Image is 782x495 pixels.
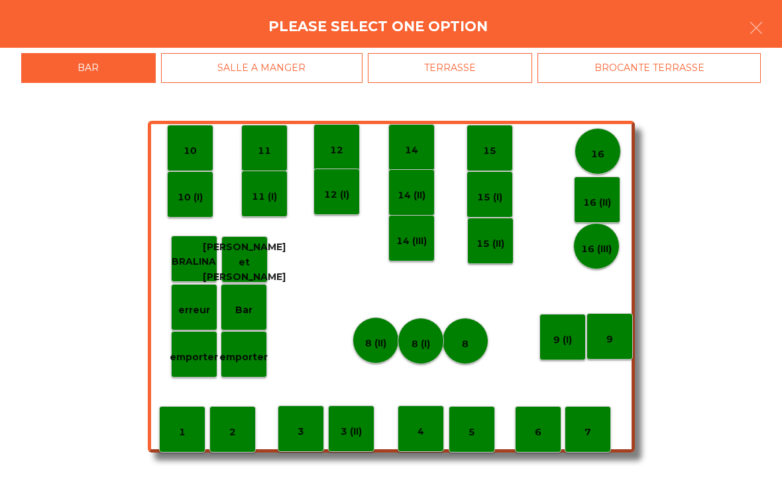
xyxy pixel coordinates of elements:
[365,336,386,351] p: 8 (II)
[219,350,268,365] p: emporter
[178,190,203,205] p: 10 (I)
[368,53,533,83] div: TERRASSE
[172,254,216,269] p: BRALINA
[537,53,761,83] div: BROCANTE TERRASSE
[462,336,469,352] p: 8
[396,234,427,249] p: 14 (III)
[477,190,502,205] p: 15 (I)
[178,303,210,318] p: erreur
[184,143,197,159] p: 10
[21,53,156,83] div: BAR
[483,143,496,159] p: 15
[469,425,475,440] p: 5
[235,303,252,318] p: Bar
[203,240,286,285] p: [PERSON_NAME] et [PERSON_NAME]
[398,188,425,203] p: 14 (II)
[591,147,604,162] p: 16
[581,242,612,257] p: 16 (III)
[535,425,541,440] p: 6
[606,332,613,347] p: 9
[341,424,362,439] p: 3 (II)
[412,336,430,352] p: 8 (I)
[324,187,349,202] p: 12 (I)
[268,17,488,36] h4: Please select one option
[161,53,363,83] div: SALLE A MANGER
[418,424,424,439] p: 4
[298,424,304,439] p: 3
[585,425,591,440] p: 7
[170,350,218,365] p: emporter
[179,425,186,440] p: 1
[252,189,277,204] p: 11 (I)
[476,236,504,251] p: 15 (II)
[229,425,236,440] p: 2
[583,195,611,210] p: 16 (II)
[553,332,572,348] p: 9 (I)
[258,143,271,159] p: 11
[330,143,343,158] p: 12
[405,143,418,158] p: 14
